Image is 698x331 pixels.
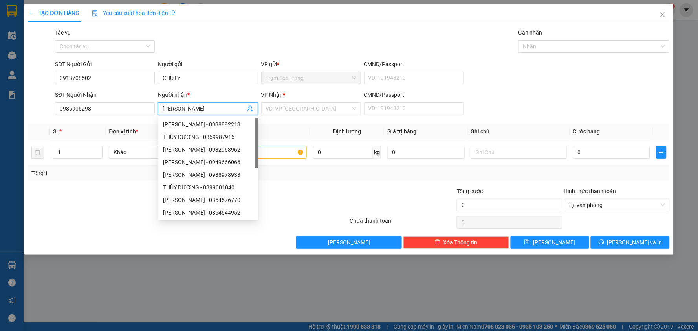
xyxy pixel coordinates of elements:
[349,216,456,230] div: Chưa thanh toán
[518,30,542,36] label: Gán nhãn
[163,145,253,154] div: [PERSON_NAME] - 0932963962
[55,91,155,99] div: SĐT Người Nhận
[158,156,258,168] div: THÙY DƯƠNG - 0949666066
[163,120,253,129] div: [PERSON_NAME] - 0938892213
[403,236,509,249] button: deleteXóa Thông tin
[328,238,370,247] span: [PERSON_NAME]
[660,11,666,18] span: close
[31,169,269,178] div: Tổng: 1
[158,168,258,181] div: THÙY DƯƠNG - 0988978933
[656,146,666,159] button: plus
[55,60,155,68] div: SĐT Người Gửi
[468,124,570,139] th: Ghi chú
[163,208,253,217] div: [PERSON_NAME] - 0854644952
[261,60,361,68] div: VP gửi
[28,10,34,16] span: plus
[158,206,258,219] div: THÙY DƯƠNG - 0854644952
[158,143,258,156] div: THÙY DƯƠNG - 0932963962
[163,158,253,166] div: [PERSON_NAME] - 0949666066
[599,239,604,246] span: printer
[158,60,258,68] div: Người gửi
[373,146,381,159] span: kg
[524,239,530,246] span: save
[247,105,253,112] span: user-add
[163,170,253,179] div: [PERSON_NAME] - 0988978933
[158,194,258,206] div: THÙY DƯƠNG - 0354576770
[8,49,86,78] span: Trạm Sóc Trăng
[211,146,307,159] input: VD: Bàn, Ghế
[435,239,440,246] span: delete
[607,238,662,247] span: [PERSON_NAME] và In
[163,133,253,141] div: THÙY DƯƠNG - 0869987916
[114,146,200,158] span: Khác
[261,92,283,98] span: VP Nhận
[28,10,79,16] span: TẠO ĐƠN HÀNG
[657,149,666,155] span: plus
[333,128,361,135] span: Định lượng
[79,27,143,35] strong: PHIẾU GỬI HÀNG
[158,118,258,131] div: THÙY DƯƠNG - 0938892213
[387,128,416,135] span: Giá trị hàng
[80,19,136,25] span: TP.HCM -SÓC TRĂNG
[8,49,86,78] span: Gửi:
[158,91,258,99] div: Người nhận
[364,60,464,68] div: CMND/Passport
[564,188,616,194] label: Hình thức thanh toán
[158,131,258,143] div: THÙY DƯƠNG - 0869987916
[569,199,665,211] span: Tại văn phòng
[457,188,483,194] span: Tổng cước
[511,236,590,249] button: save[PERSON_NAME]
[92,10,98,17] img: icon
[55,30,71,36] label: Tác vụ
[70,7,152,16] strong: XE KHÁCH MỸ DUYÊN
[364,91,464,99] div: CMND/Passport
[163,183,253,192] div: THÙY DƯƠNG - 0399001040
[266,72,356,84] span: Trạm Sóc Trăng
[591,236,670,249] button: printer[PERSON_NAME] và In
[92,10,175,16] span: Yêu cầu xuất hóa đơn điện tử
[296,236,402,249] button: [PERSON_NAME]
[652,4,674,26] button: Close
[443,238,478,247] span: Xóa Thông tin
[158,181,258,194] div: THÙY DƯƠNG - 0399001040
[53,128,59,135] span: SL
[471,146,567,159] input: Ghi Chú
[387,146,465,159] input: 0
[31,146,44,159] button: delete
[573,128,600,135] span: Cước hàng
[533,238,575,247] span: [PERSON_NAME]
[163,196,253,204] div: [PERSON_NAME] - 0354576770
[109,128,138,135] span: Đơn vị tính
